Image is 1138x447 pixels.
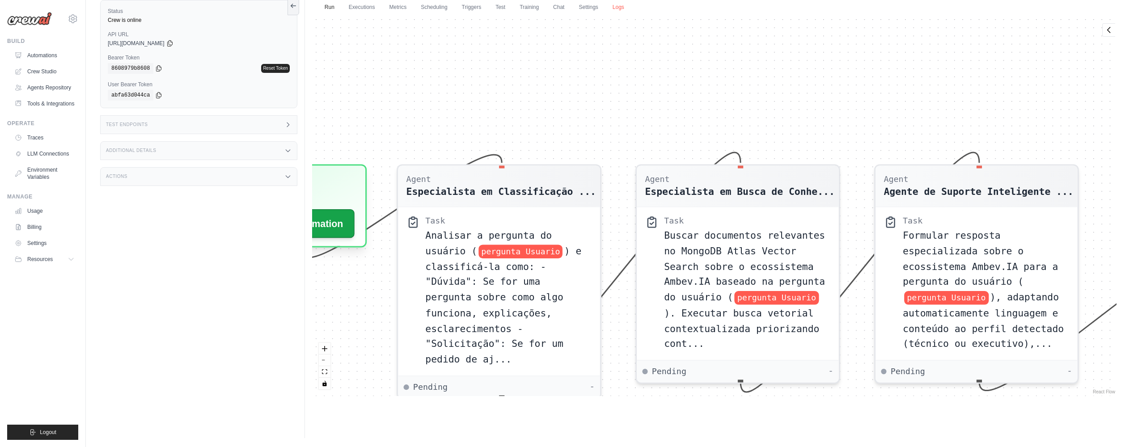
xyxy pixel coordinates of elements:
span: Pending [413,382,448,392]
img: Logo [7,12,52,25]
div: Operate [7,120,78,127]
span: ), adaptando automaticamente linguagem e conteúdo ao perfil detectado (técnico ou executivo),... [903,292,1064,350]
code: abfa63d044ca [108,90,153,101]
a: Automations [11,48,78,63]
a: Billing [11,220,78,234]
a: LLM Connections [11,147,78,161]
h3: Additional Details [106,148,156,153]
span: Pending [652,366,686,377]
span: pergunta Usuario [734,291,819,305]
span: ) e classificá-la como: - "Dúvida": Se for uma pergunta sobre como algo funciona, explicações, es... [425,245,581,365]
a: Tools & Integrations [11,97,78,111]
div: - [589,382,594,392]
div: React Flow controls [319,343,330,389]
span: Resources [27,256,53,263]
div: Especialista em Classificação de Intenções [406,185,596,198]
label: Status [108,8,290,15]
span: pergunta Usuario [478,245,563,258]
div: Run Automation [226,164,367,247]
a: Reset Token [261,64,289,73]
div: Manage [7,193,78,200]
a: Usage [11,204,78,218]
div: Especialista em Busca de Conhecimento Ambev.IA [645,185,834,198]
span: Buscar documentos relevantes no MongoDB Atlas Vector Search sobre o ecossistema Ambev.IA baseado ... [664,230,825,303]
g: Edge from 34aa285abaec1ad099c4c76c36d147b9 to 486f14ca67bea82a6272a589a38a7a55 [740,152,979,392]
div: Agent [884,174,1073,185]
label: API URL [108,31,290,38]
div: Agente de Suporte Inteligente Ambev.IA [884,185,1073,198]
button: zoom out [319,354,330,366]
h3: Test Endpoints [106,122,148,127]
label: Bearer Token [108,54,290,61]
div: Task [903,215,922,226]
a: React Flow attribution [1093,389,1115,394]
span: [URL][DOMAIN_NAME] [108,40,165,47]
span: Logout [40,429,56,436]
button: zoom in [319,343,330,354]
div: - [828,366,833,377]
span: Pending [890,366,925,377]
a: Environment Variables [11,163,78,184]
h3: Actions [106,174,127,179]
div: Agent [406,174,596,185]
span: ). Executar busca vetorial contextualizada priorizando cont... [664,307,819,349]
button: Resources [11,252,78,266]
div: Buscar documentos relevantes no MongoDB Atlas Vector Search sobre o ecossistema Ambev.IA baseado ... [664,228,830,352]
span: Analisar a pergunta do usuário ( [425,230,552,256]
button: Logout [7,425,78,440]
code: 8608979b8608 [108,63,153,74]
a: Traces [11,131,78,145]
div: Task [425,215,445,226]
div: Task [664,215,684,226]
div: AgentEspecialista em Classificação ...TaskAnalisar a pergunta do usuário (pergunta Usuario) e cla... [397,164,601,399]
div: Build [7,38,78,45]
a: Agents Repository [11,80,78,95]
button: toggle interactivity [319,378,330,389]
div: AgentEspecialista em Busca de Conhe...TaskBuscar documentos relevantes no MongoDB Atlas Vector Se... [635,164,840,384]
div: AgentAgente de Suporte Inteligente ...TaskFormular resposta especializada sobre o ecossistema Amb... [874,164,1079,384]
iframe: Chat Widget [1093,404,1138,447]
div: Analisar a pergunta do usuário ({pergunta Usuario}) e classificá-la como: - "Dúvida": Se for uma ... [425,228,592,367]
a: Crew Studio [11,64,78,79]
g: Edge from 2135e4c1cdf295b5d7f859ccbce44203 to 34aa285abaec1ad099c4c76c36d147b9 [502,152,740,392]
a: Settings [11,236,78,250]
div: Agent [645,174,834,185]
div: Crew is online [108,17,290,24]
g: Edge from inputsNode to 2135e4c1cdf295b5d7f859ccbce44203 [301,155,502,257]
button: fit view [319,366,330,378]
div: - [1067,366,1072,377]
span: Formular resposta especializada sobre o ecossistema Ambev.IA para a pergunta do usuário ( [903,230,1058,287]
label: User Bearer Token [108,81,290,88]
span: pergunta Usuario [904,291,989,305]
div: Formular resposta especializada sobre o ecossistema Ambev.IA para a pergunta do usuário ({pergunt... [903,228,1069,352]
